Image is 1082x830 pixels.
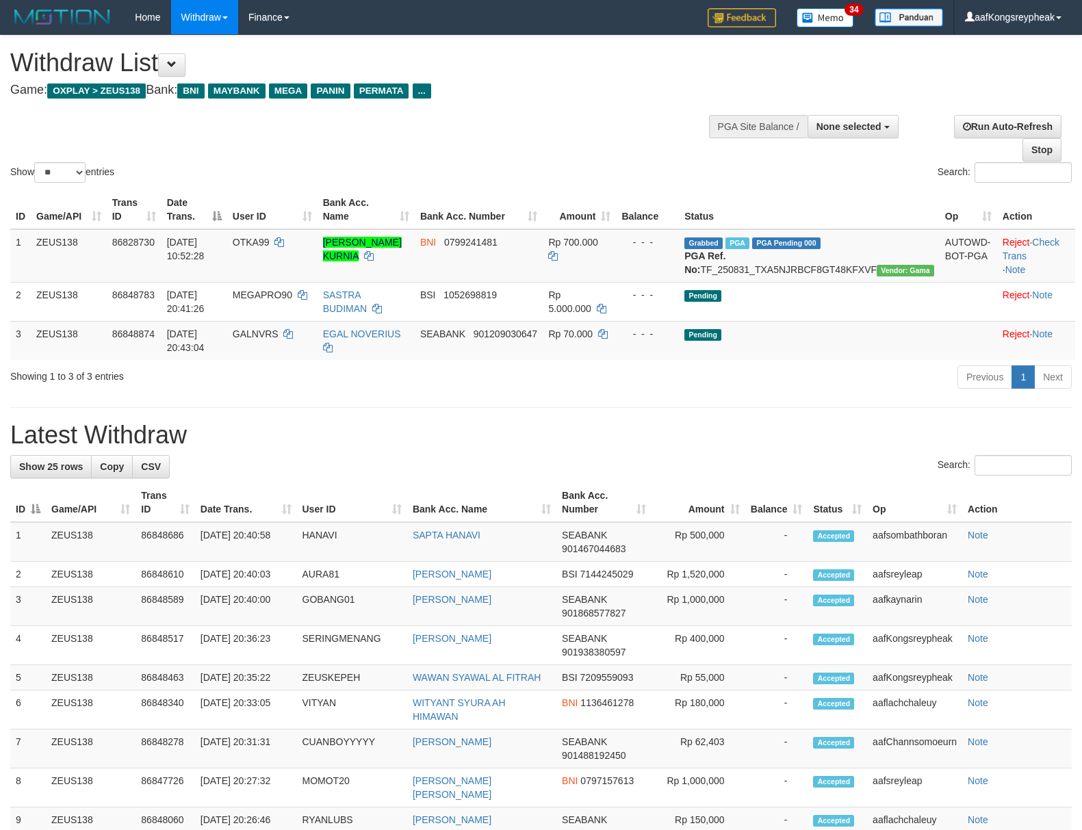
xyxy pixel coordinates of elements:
span: Copy 1052698819 to clipboard [443,289,497,300]
span: Copy 901209030647 to clipboard [474,328,537,339]
td: [DATE] 20:33:05 [195,690,297,729]
span: Copy 901868577827 to clipboard [562,608,626,619]
span: OXPLAY > ZEUS138 [47,83,146,99]
span: Accepted [813,530,854,542]
span: Copy 901467044683 to clipboard [562,543,626,554]
th: ID [10,190,31,229]
span: Vendor URL: https://trx31.1velocity.biz [877,265,934,276]
td: ZEUS138 [31,321,107,360]
span: SEABANK [562,736,607,747]
td: ZEUS138 [46,729,136,768]
span: 34 [845,3,863,16]
label: Search: [938,455,1072,476]
td: Rp 1,000,000 [652,587,745,626]
a: Note [968,633,988,644]
td: 1 [10,522,46,562]
a: Note [1005,264,1026,275]
td: aafKongsreypheak [867,626,962,665]
span: BNI [177,83,204,99]
div: Showing 1 to 3 of 3 entries [10,364,441,383]
td: ZEUS138 [46,768,136,807]
th: Date Trans.: activate to sort column descending [162,190,227,229]
span: SEABANK [562,633,607,644]
td: - [745,562,808,587]
span: Grabbed [684,237,723,249]
div: - - - [621,235,673,249]
td: aafChannsomoeurn [867,729,962,768]
th: Status [679,190,940,229]
td: ZEUS138 [46,587,136,626]
td: ZEUS138 [31,282,107,321]
span: None selected [816,121,881,132]
a: [PERSON_NAME] [PERSON_NAME] [413,775,491,800]
td: 1 [10,229,31,283]
th: Date Trans.: activate to sort column ascending [195,483,297,522]
span: Copy 901938380597 to clipboard [562,647,626,658]
td: ZEUS138 [46,522,136,562]
td: 86847726 [136,768,194,807]
span: MAYBANK [208,83,266,99]
a: Show 25 rows [10,455,92,478]
td: - [745,626,808,665]
a: Note [1032,328,1053,339]
td: - [745,665,808,690]
img: Button%20Memo.svg [797,8,854,27]
td: aafKongsreypheak [867,665,962,690]
td: 5 [10,665,46,690]
td: aafsreyleap [867,562,962,587]
span: Copy [100,461,124,472]
td: AURA81 [297,562,407,587]
th: Status: activate to sort column ascending [808,483,867,522]
a: Note [968,775,988,786]
span: Accepted [813,634,854,645]
td: Rp 62,403 [652,729,745,768]
td: AUTOWD-BOT-PGA [940,229,997,283]
th: Bank Acc. Name: activate to sort column ascending [407,483,556,522]
img: MOTION_logo.png [10,7,114,27]
th: Trans ID: activate to sort column ascending [136,483,194,522]
span: BSI [562,569,578,580]
span: Copy 0797157613 to clipboard [580,775,634,786]
span: Pending [684,329,721,341]
td: 7 [10,729,46,768]
a: Note [968,697,988,708]
span: Marked by aafsreyleap [725,237,749,249]
th: Amount: activate to sort column ascending [543,190,616,229]
td: 2 [10,562,46,587]
td: MOMOT20 [297,768,407,807]
td: GOBANG01 [297,587,407,626]
span: Copy 1136461278 to clipboard [580,697,634,708]
a: [PERSON_NAME] [413,736,491,747]
td: 3 [10,587,46,626]
a: Reject [1003,289,1030,300]
td: aafsreyleap [867,768,962,807]
div: PGA Site Balance / [709,115,808,138]
td: - [745,587,808,626]
span: BSI [562,672,578,683]
span: Accepted [813,698,854,710]
td: [DATE] 20:40:00 [195,587,297,626]
td: 86848686 [136,522,194,562]
a: Previous [957,365,1012,389]
a: [PERSON_NAME] [413,633,491,644]
td: 86848278 [136,729,194,768]
th: Bank Acc. Number: activate to sort column ascending [556,483,652,522]
input: Search: [975,455,1072,476]
span: SEABANK [562,594,607,605]
th: Bank Acc. Name: activate to sort column ascending [318,190,415,229]
a: Note [1032,289,1053,300]
td: HANAVI [297,522,407,562]
span: Accepted [813,737,854,749]
th: Trans ID: activate to sort column ascending [107,190,162,229]
th: User ID: activate to sort column ascending [227,190,318,229]
a: SAPTA HANAVI [413,530,480,541]
th: User ID: activate to sort column ascending [297,483,407,522]
span: 86848783 [112,289,155,300]
img: Feedback.jpg [708,8,776,27]
td: [DATE] 20:36:23 [195,626,297,665]
span: Show 25 rows [19,461,83,472]
img: panduan.png [875,8,943,27]
th: Action [962,483,1072,522]
td: - [745,690,808,729]
span: Pending [684,290,721,302]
